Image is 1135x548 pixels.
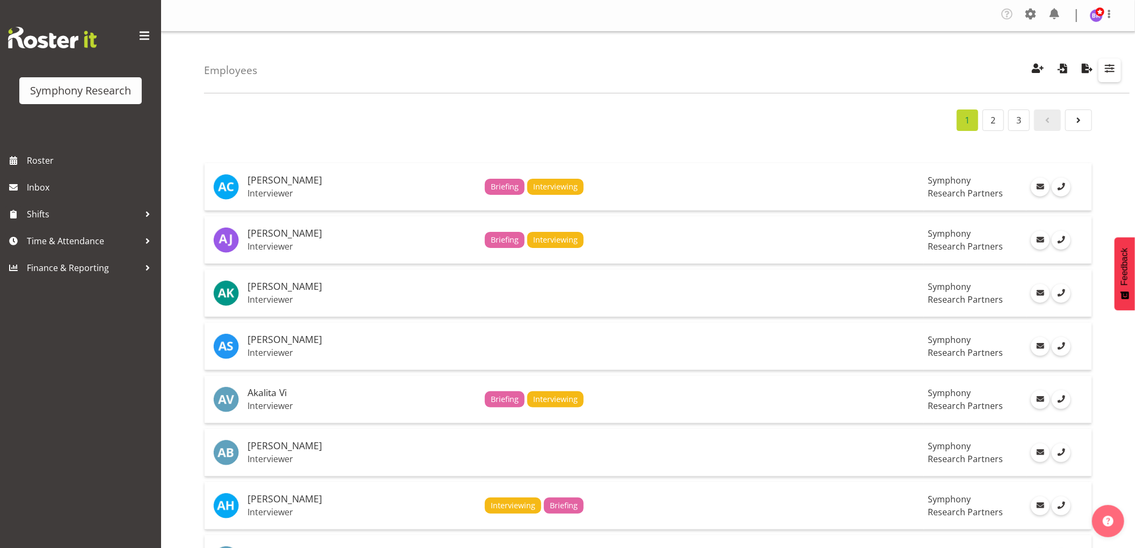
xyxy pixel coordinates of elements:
[928,294,1003,305] span: Research Partners
[928,281,971,293] span: Symphony
[928,187,1003,199] span: Research Partners
[248,507,476,517] p: Interviewer
[1052,231,1071,250] a: Call Employee
[1031,284,1050,303] a: Email Employee
[1031,178,1050,196] a: Email Employee
[204,64,257,76] h4: Employees
[533,393,578,405] span: Interviewing
[248,281,476,292] h5: [PERSON_NAME]
[533,181,578,193] span: Interviewing
[1052,178,1071,196] a: Call Employee
[27,233,140,249] span: Time & Attendance
[248,294,476,305] p: Interviewer
[1051,59,1074,82] button: Import Employees
[248,347,476,358] p: Interviewer
[1052,284,1071,303] a: Call Employee
[983,109,1004,131] a: Page 2.
[928,228,971,239] span: Symphony
[1052,390,1071,409] a: Call Employee
[213,174,239,200] img: abbey-craib10174.jpg
[213,227,239,253] img: aditi-jaiswal1830.jpg
[248,241,476,252] p: Interviewer
[213,333,239,359] img: aggie-salamone9095.jpg
[248,388,476,398] h5: Akalita Vi
[928,347,1003,359] span: Research Partners
[550,500,578,512] span: Briefing
[1034,109,1061,131] a: Page 0.
[248,494,476,505] h5: [PERSON_NAME]
[928,506,1003,518] span: Research Partners
[1031,231,1050,250] a: Email Employee
[30,83,131,99] div: Symphony Research
[1027,59,1049,82] button: Create Employees
[1090,9,1103,22] img: bhavik-kanna1260.jpg
[491,393,519,405] span: Briefing
[928,334,971,346] span: Symphony
[1076,59,1098,82] button: Export Employees
[248,228,476,239] h5: [PERSON_NAME]
[27,152,156,169] span: Roster
[248,188,476,199] p: Interviewer
[1065,109,1092,131] a: Page 2.
[491,234,519,246] span: Briefing
[1052,337,1071,356] a: Call Employee
[248,441,476,451] h5: [PERSON_NAME]
[213,440,239,465] img: alan-brayshaw1832.jpg
[1031,496,1050,515] a: Email Employee
[928,387,971,399] span: Symphony
[491,181,519,193] span: Briefing
[1031,390,1050,409] a: Email Employee
[928,240,1003,252] span: Research Partners
[213,386,239,412] img: akalita-vi1831.jpg
[1120,248,1130,286] span: Feedback
[491,500,535,512] span: Interviewing
[27,260,140,276] span: Finance & Reporting
[213,280,239,306] img: afizah-khan10561.jpg
[928,453,1003,465] span: Research Partners
[928,440,971,452] span: Symphony
[928,400,1003,412] span: Research Partners
[533,234,578,246] span: Interviewing
[1031,443,1050,462] a: Email Employee
[27,206,140,222] span: Shifts
[248,400,476,411] p: Interviewer
[213,493,239,518] img: alan-huynh6238.jpg
[1098,59,1121,82] button: Filter Employees
[248,334,476,345] h5: [PERSON_NAME]
[248,454,476,464] p: Interviewer
[928,174,971,186] span: Symphony
[1052,496,1071,515] a: Call Employee
[1031,337,1050,356] a: Email Employee
[1103,516,1114,527] img: help-xxl-2.png
[1008,109,1030,131] a: Page 3.
[27,179,156,195] span: Inbox
[1052,443,1071,462] a: Call Employee
[1115,237,1135,310] button: Feedback - Show survey
[248,175,476,186] h5: [PERSON_NAME]
[928,493,971,505] span: Symphony
[8,27,97,48] img: Rosterit website logo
